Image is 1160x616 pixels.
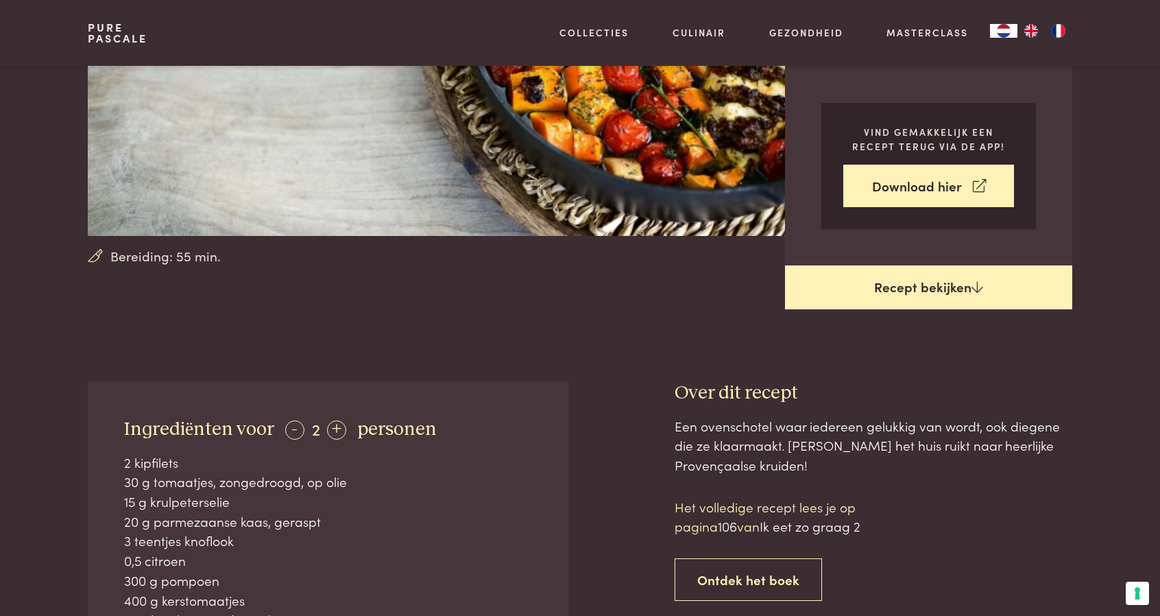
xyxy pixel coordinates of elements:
[675,381,1072,405] h3: Over dit recept
[769,25,843,40] a: Gezondheid
[285,420,304,440] div: -
[88,22,147,44] a: PurePascale
[124,591,533,611] div: 400 g kerstomaatjes
[327,420,346,440] div: +
[785,265,1072,309] a: Recept bekijken
[124,571,533,591] div: 300 g pompoen
[760,517,860,535] span: Ik eet zo graag 2
[124,531,533,551] div: 3 teentjes knoflook
[124,472,533,492] div: 30 g tomaatjes, zongedroogd, op olie
[843,165,1014,208] a: Download hier
[718,517,737,535] span: 106
[1017,24,1045,38] a: EN
[124,420,274,439] span: Ingrediënten voor
[312,417,320,440] span: 2
[843,125,1014,153] p: Vind gemakkelijk een recept terug via de app!
[990,24,1072,38] aside: Language selected: Nederlands
[357,420,437,439] span: personen
[886,25,968,40] a: Masterclass
[1017,24,1072,38] ul: Language list
[110,246,221,266] span: Bereiding: 55 min.
[675,558,822,602] a: Ontdek het boek
[673,25,725,40] a: Culinair
[559,25,629,40] a: Collecties
[990,24,1017,38] div: Language
[124,551,533,571] div: 0,5 citroen
[675,416,1072,475] div: Een ovenschotel waar iedereen gelukkig van wordt, ook diegene die ze klaarmaakt. [PERSON_NAME] he...
[990,24,1017,38] a: NL
[124,512,533,532] div: 20 g parmezaanse kaas, geraspt
[1126,582,1149,605] button: Uw voorkeuren voor toestemming voor trackingtechnologieën
[675,497,908,536] p: Het volledige recept lees je op pagina van
[124,492,533,512] div: 15 g krulpeterselie
[1045,24,1072,38] a: FR
[124,453,533,473] div: 2 kipfilets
